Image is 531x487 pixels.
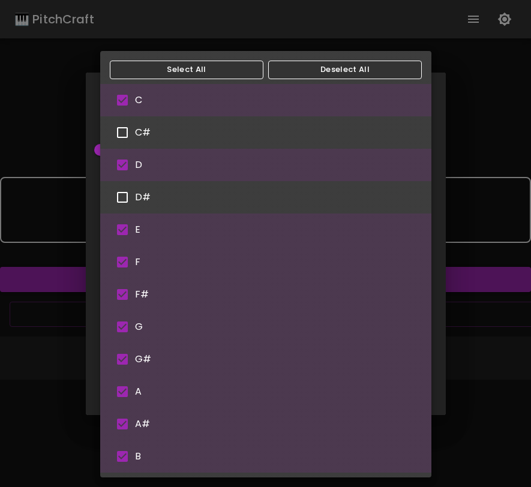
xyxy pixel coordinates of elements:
span: A# [135,417,422,431]
span: F# [135,287,422,302]
span: D [135,158,422,172]
span: B [135,449,422,464]
span: A [135,384,422,399]
span: C [135,93,422,107]
span: C# [135,125,422,140]
span: D# [135,190,422,205]
span: G [135,320,422,334]
button: Deselect All [268,61,422,79]
span: E [135,223,422,237]
span: F [135,255,422,269]
button: Select All [110,61,263,79]
span: G# [135,352,422,366]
